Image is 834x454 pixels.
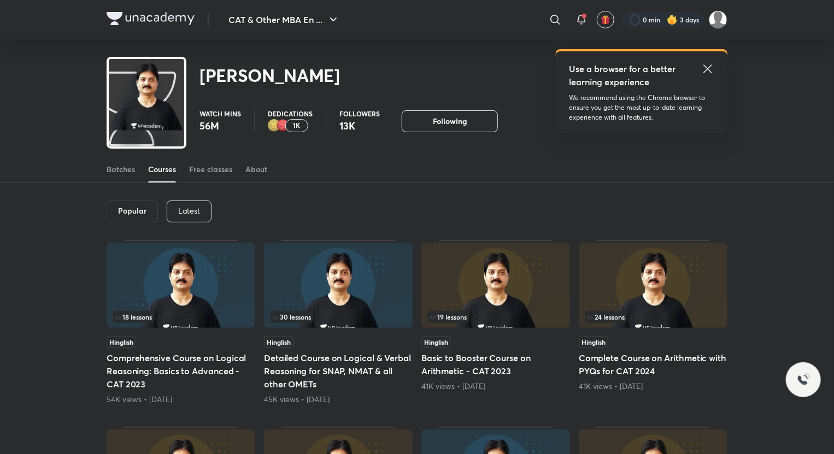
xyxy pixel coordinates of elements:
[107,351,255,391] h5: Comprehensive Course on Logical Reasoning: Basics to Advanced - CAT 2023
[264,351,413,391] h5: Detailed Course on Logical & Verbal Reasoning for SNAP, NMAT & all other OMETs
[113,311,249,323] div: infocontainer
[428,311,563,323] div: left
[115,314,152,320] span: 18 lessons
[118,207,146,215] h6: Popular
[189,164,232,175] div: Free classes
[667,14,678,25] img: streak
[107,12,195,28] a: Company Logo
[107,164,135,175] div: Batches
[222,9,346,31] button: CAT & Other MBA En ...
[245,164,267,175] div: About
[797,373,810,386] img: ttu
[264,394,413,405] div: 45K views • 1 year ago
[569,93,714,122] p: We recommend using the Chrome browser to ensure you get the most up-to-date learning experience w...
[430,314,467,320] span: 19 lessons
[189,156,232,182] a: Free classes
[428,311,563,323] div: infosection
[421,240,570,405] div: Basic to Booster Course on Arithmetic - CAT 2023
[178,207,200,215] p: Latest
[579,381,727,392] div: 41K views • 1 year ago
[271,311,406,323] div: left
[264,336,293,348] span: Hinglish
[402,110,498,132] button: Following
[579,243,727,328] img: Thumbnail
[579,336,608,348] span: Hinglish
[268,110,313,117] p: Dedications
[268,119,281,132] img: educator badge2
[113,311,249,323] div: infosection
[273,314,311,320] span: 30 lessons
[569,62,678,89] h5: Use a browser for a better learning experience
[428,311,563,323] div: infocontainer
[421,243,570,328] img: Thumbnail
[585,311,721,323] div: left
[585,311,721,323] div: infocontainer
[579,240,727,405] div: Complete Course on Arithmetic with PYQs for CAT 2024
[597,11,614,28] button: avatar
[585,311,721,323] div: infosection
[245,156,267,182] a: About
[199,110,241,117] p: Watch mins
[107,156,135,182] a: Batches
[339,110,380,117] p: Followers
[107,394,255,405] div: 54K views • 2 years ago
[113,311,249,323] div: left
[199,64,340,86] h2: [PERSON_NAME]
[107,243,255,328] img: Thumbnail
[107,336,136,348] span: Hinglish
[421,336,451,348] span: Hinglish
[199,119,241,132] p: 56M
[293,122,301,129] p: 1K
[271,311,406,323] div: infosection
[109,61,184,132] img: class
[264,243,413,328] img: Thumbnail
[107,240,255,405] div: Comprehensive Course on Logical Reasoning: Basics to Advanced - CAT 2023
[339,119,380,132] p: 13K
[588,314,625,320] span: 24 lessons
[421,381,570,392] div: 41K views • 2 years ago
[601,15,610,25] img: avatar
[264,240,413,405] div: Detailed Course on Logical & Verbal Reasoning for SNAP, NMAT & all other OMETs
[421,351,570,378] h5: Basic to Booster Course on Arithmetic - CAT 2023
[148,156,176,182] a: Courses
[148,164,176,175] div: Courses
[107,12,195,25] img: Company Logo
[433,116,467,127] span: Following
[271,311,406,323] div: infocontainer
[709,10,727,29] img: Nitin
[277,119,290,132] img: educator badge1
[579,351,727,378] h5: Complete Course on Arithmetic with PYQs for CAT 2024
